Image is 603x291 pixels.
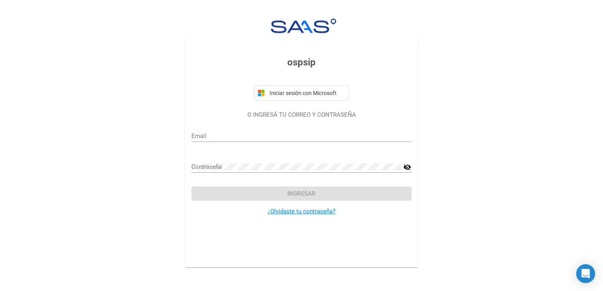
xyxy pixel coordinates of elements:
[287,190,316,197] span: Ingresar
[191,110,411,119] p: O INGRESÁ TU CORREO Y CONTRASEÑA
[191,55,411,69] h3: ospsip
[254,85,349,101] button: Iniciar sesión con Microsoft
[268,90,345,96] span: Iniciar sesión con Microsoft
[268,208,335,215] a: ¿Olvidaste tu contraseña?
[191,187,411,201] button: Ingresar
[576,264,595,283] div: Open Intercom Messenger
[403,162,411,172] mat-icon: visibility_off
